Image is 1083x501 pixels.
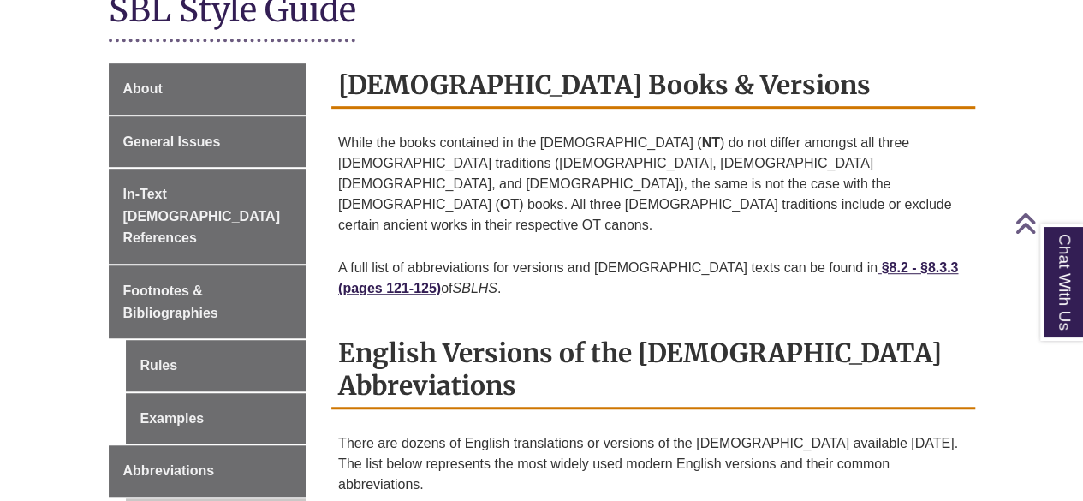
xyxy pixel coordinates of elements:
[109,265,306,338] a: Footnotes & Bibliographies
[701,135,719,150] strong: NT
[331,331,975,409] h2: English Versions of the [DEMOGRAPHIC_DATA] Abbreviations
[331,63,975,109] h2: [DEMOGRAPHIC_DATA] Books & Versions
[123,134,221,149] span: General Issues
[126,340,306,391] a: Rules
[123,283,218,320] span: Footnotes & Bibliographies
[1015,212,1079,235] a: Back to Top
[338,251,968,306] p: A full list of abbreviations for versions and [DEMOGRAPHIC_DATA] texts can be found in of .
[123,187,280,245] span: In-Text [DEMOGRAPHIC_DATA] References
[109,63,306,115] a: About
[123,81,163,96] span: About
[109,445,306,497] a: Abbreviations
[109,116,306,168] a: General Issues
[500,197,519,212] strong: OT
[109,169,306,264] a: In-Text [DEMOGRAPHIC_DATA] References
[338,126,968,242] p: While the books contained in the [DEMOGRAPHIC_DATA] ( ) do not differ amongst all three [DEMOGRAP...
[123,463,215,478] span: Abbreviations
[452,281,497,295] em: SBLHS
[126,393,306,444] a: Examples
